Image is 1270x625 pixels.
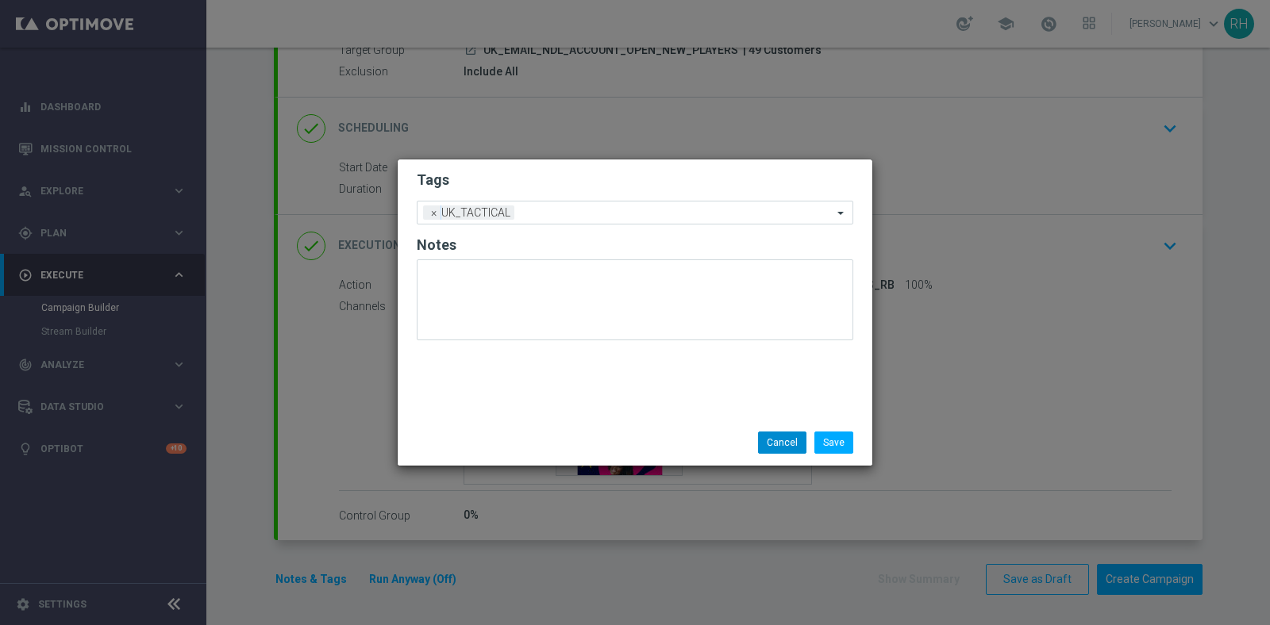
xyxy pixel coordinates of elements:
button: Save [814,431,853,454]
h2: Tags [417,171,853,190]
span: UK_TACTICAL [437,205,514,220]
h2: Notes [417,236,853,255]
button: Cancel [758,431,806,454]
span: × [427,205,441,220]
ng-select: UK_TACTICAL [417,201,853,224]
